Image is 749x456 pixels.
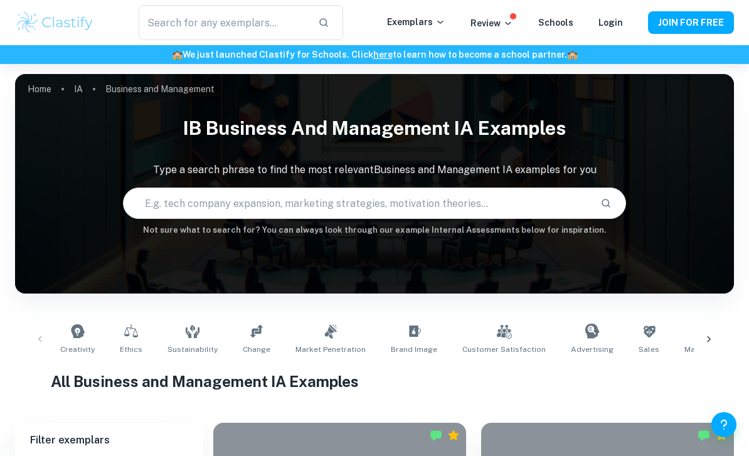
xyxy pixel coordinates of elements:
[15,109,734,147] h1: IB Business and Management IA examples
[711,412,736,437] button: Help and Feedback
[430,429,442,442] img: Marked
[15,10,95,35] img: Clastify logo
[28,80,51,98] a: Home
[124,186,590,221] input: E.g. tech company expansion, marketing strategies, motivation theories...
[567,50,578,60] span: 🏫
[74,80,83,98] a: IA
[243,344,270,355] span: Change
[715,429,728,442] div: Premium
[462,344,546,355] span: Customer Satisfaction
[60,344,95,355] span: Creativity
[51,370,698,393] h1: All Business and Management IA Examples
[15,162,734,178] p: Type a search phrase to find the most relevant Business and Management IA examples for you
[639,344,659,355] span: Sales
[172,50,183,60] span: 🏫
[3,48,746,61] h6: We just launched Clastify for Schools. Click to learn how to become a school partner.
[470,16,513,30] p: Review
[167,344,218,355] span: Sustainability
[595,193,617,214] button: Search
[391,344,437,355] span: Brand Image
[15,224,734,236] h6: Not sure what to search for? You can always look through our example Internal Assessments below f...
[538,18,573,28] a: Schools
[139,5,308,40] input: Search for any exemplars...
[373,50,393,60] a: here
[684,344,721,355] span: Marketing
[105,82,215,96] p: Business and Management
[698,429,710,442] img: Marked
[387,15,445,29] p: Exemplars
[295,344,366,355] span: Market Penetration
[598,18,623,28] a: Login
[571,344,614,355] span: Advertising
[447,429,460,442] div: Premium
[120,344,142,355] span: Ethics
[648,11,734,34] button: JOIN FOR FREE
